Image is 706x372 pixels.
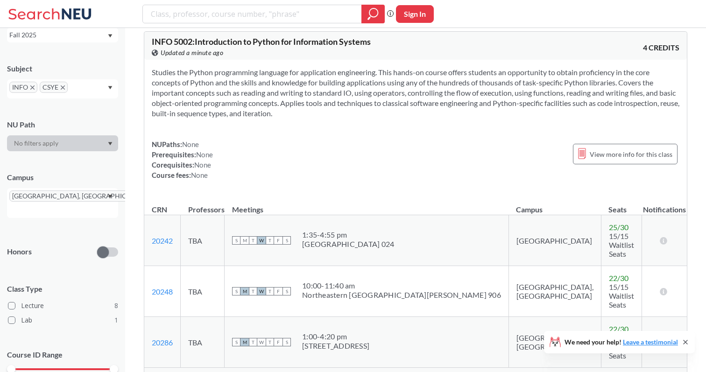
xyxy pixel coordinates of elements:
span: M [240,338,249,346]
div: Dropdown arrow [7,135,118,151]
span: View more info for this class [590,148,672,160]
span: S [282,236,291,245]
button: Sign In [396,5,434,23]
p: Honors [7,246,32,257]
div: 10:00 - 11:40 am [302,281,501,290]
span: S [282,287,291,295]
svg: Dropdown arrow [108,142,113,146]
span: W [257,236,266,245]
label: Lab [8,314,118,326]
label: Lecture [8,300,118,312]
td: TBA [181,266,225,317]
svg: Dropdown arrow [108,34,113,38]
span: W [257,287,266,295]
span: F [274,236,282,245]
div: Northeastern [GEOGRAPHIC_DATA][PERSON_NAME] 906 [302,290,501,300]
svg: Dropdown arrow [108,86,113,90]
th: Professors [181,195,225,215]
span: None [194,161,211,169]
span: We need your help! [565,339,678,345]
span: T [266,338,274,346]
div: Fall 2025 [9,30,107,40]
div: 1:00 - 4:20 pm [302,332,369,341]
span: S [232,338,240,346]
div: [STREET_ADDRESS] [302,341,369,351]
span: T [249,236,257,245]
input: Class, professor, course number, "phrase" [150,6,355,22]
div: NU Path [7,119,118,130]
span: 22 / 30 [609,324,628,333]
span: INFO 5002 : Introduction to Python for Information Systems [152,36,371,47]
a: 20242 [152,236,173,245]
div: INFOX to remove pillCSYEX to remove pillDropdown arrow [7,79,118,98]
span: S [232,287,240,295]
span: T [249,287,257,295]
td: [GEOGRAPHIC_DATA] [508,215,601,266]
span: [GEOGRAPHIC_DATA], [GEOGRAPHIC_DATA]X to remove pill [9,190,158,202]
a: 20248 [152,287,173,296]
span: F [274,287,282,295]
td: [GEOGRAPHIC_DATA], [GEOGRAPHIC_DATA] [508,266,601,317]
div: [GEOGRAPHIC_DATA], [GEOGRAPHIC_DATA]X to remove pillDropdown arrow [7,188,118,218]
span: S [282,338,291,346]
svg: magnifying glass [367,7,379,21]
td: TBA [181,215,225,266]
span: 15/15 Waitlist Seats [609,232,634,258]
svg: X to remove pill [61,85,65,90]
span: None [191,171,208,179]
th: Notifications [642,195,687,215]
span: Updated a minute ago [161,48,223,58]
div: [GEOGRAPHIC_DATA] 024 [302,239,394,249]
div: magnifying glass [361,5,385,23]
span: 8 [114,301,118,311]
span: 25 / 30 [609,223,628,232]
span: T [266,236,274,245]
span: None [182,140,199,148]
span: Class Type [7,284,118,294]
p: Course ID Range [7,350,118,360]
div: CRN [152,204,167,215]
div: 1:35 - 4:55 pm [302,230,394,239]
span: 4 CREDITS [643,42,679,53]
svg: X to remove pill [30,85,35,90]
a: Leave a testimonial [623,338,678,346]
span: T [249,338,257,346]
span: INFOX to remove pill [9,82,37,93]
span: CSYEX to remove pill [40,82,68,93]
span: T [266,287,274,295]
span: W [257,338,266,346]
span: 15/15 Waitlist Seats [609,282,634,309]
span: 1 [114,315,118,325]
a: 20286 [152,338,173,347]
div: NUPaths: Prerequisites: Corequisites: Course fees: [152,139,213,180]
div: Campus [7,172,118,182]
span: F [274,338,282,346]
span: M [240,287,249,295]
svg: Dropdown arrow [108,195,113,198]
th: Campus [508,195,601,215]
section: Studies the Python programming language for application engineering. This hands-on course offers ... [152,67,679,119]
span: M [240,236,249,245]
th: Meetings [225,195,509,215]
td: [GEOGRAPHIC_DATA], [GEOGRAPHIC_DATA] [508,317,601,368]
td: TBA [181,317,225,368]
span: S [232,236,240,245]
div: Subject [7,63,118,74]
div: Fall 2025Dropdown arrow [7,28,118,42]
th: Seats [601,195,642,215]
span: 22 / 30 [609,274,628,282]
span: None [196,150,213,159]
